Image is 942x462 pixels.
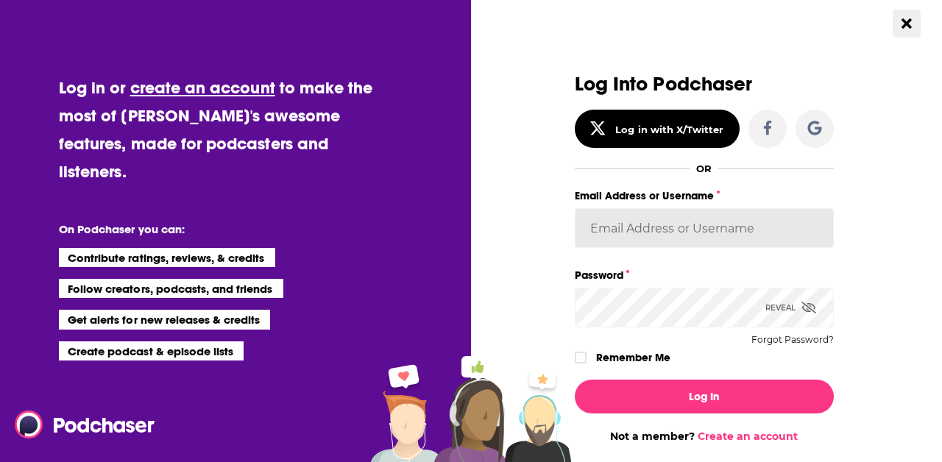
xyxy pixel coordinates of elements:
div: Log in with X/Twitter [615,124,723,135]
a: create an account [130,77,275,98]
div: OR [696,163,712,174]
li: On Podchaser you can: [59,222,353,236]
li: Get alerts for new releases & credits [59,310,270,329]
button: Close Button [893,10,921,38]
a: Create an account [698,430,798,443]
button: Log In [575,380,834,413]
div: Reveal [765,288,816,327]
button: Log in with X/Twitter [575,110,740,148]
input: Email Address or Username [575,208,834,248]
div: Not a member? [575,430,834,443]
a: Podchaser - Follow, Share and Rate Podcasts [15,411,144,438]
label: Email Address or Username [575,186,834,205]
li: Follow creators, podcasts, and friends [59,279,283,298]
label: Remember Me [596,348,670,367]
li: Contribute ratings, reviews, & credits [59,248,275,267]
li: Create podcast & episode lists [59,341,244,360]
h3: Log Into Podchaser [575,74,834,95]
button: Forgot Password? [751,335,834,345]
label: Password [575,266,834,285]
img: Podchaser - Follow, Share and Rate Podcasts [15,411,156,438]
